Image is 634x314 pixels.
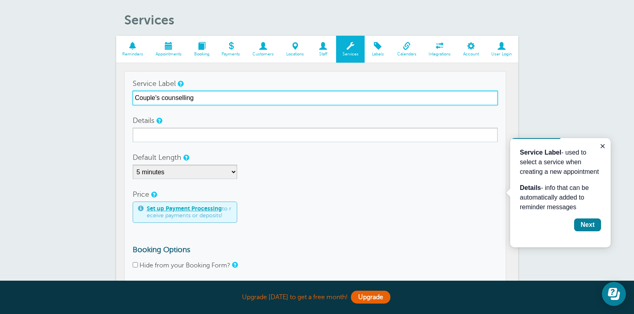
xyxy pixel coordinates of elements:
[602,282,626,306] iframe: Resource center
[133,80,176,87] label: Service Label
[485,36,518,63] a: User Login
[461,52,481,57] span: Account
[232,262,237,267] a: Check the box to hide this service from customers using your booking form.
[192,52,211,57] span: Booking
[133,154,181,161] label: Default Length
[188,36,215,63] a: Booking
[489,52,514,57] span: User Login
[178,81,183,86] a: The service label is not visible to your customer. You will use it to select a service in the app...
[149,36,188,63] a: Appointments
[250,52,276,57] span: Customers
[284,52,306,57] span: Locations
[351,291,390,304] a: Upgrade
[147,205,232,219] span: to receive payments or deposits!
[395,52,419,57] span: Calendars
[147,205,222,212] a: Set up Payment Processing
[133,117,154,124] label: Details
[246,36,280,63] a: Customers
[220,52,242,57] span: Payments
[369,52,387,57] span: Labels
[427,52,453,57] span: Integrations
[153,52,184,57] span: Appointments
[116,36,150,63] a: Reminders
[310,36,336,63] a: Staff
[510,138,611,247] iframe: tooltip
[391,36,423,63] a: Calendars
[156,118,161,123] a: The service details will be added to your customer's reminder message if you add the Service tag ...
[365,36,391,63] a: Labels
[151,192,156,197] a: An optional default price for appointments for the service. (You can override this default price ...
[340,52,361,57] span: Services
[183,155,188,160] a: An optional default setting for how long an appointment for this service takes. This can be overr...
[140,262,230,269] label: Hide from your Booking Form?
[457,36,485,63] a: Account
[116,289,518,306] div: Upgrade [DATE] to get a free month!
[215,36,246,63] a: Payments
[280,36,310,63] a: Locations
[120,52,146,57] span: Reminders
[133,191,149,198] label: Price
[124,12,518,28] h1: Services
[314,52,332,57] span: Staff
[423,36,457,63] a: Integrations
[133,245,498,254] h3: Booking Options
